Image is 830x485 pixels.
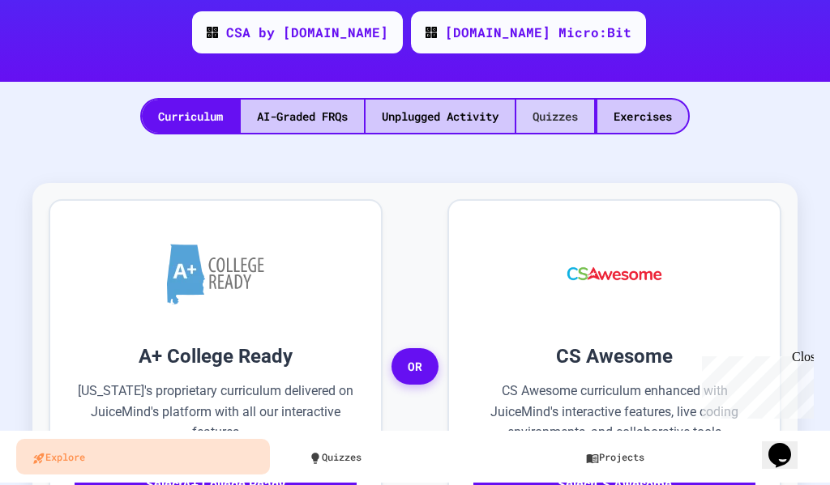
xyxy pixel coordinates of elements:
[597,100,688,133] div: Exercises
[762,420,814,469] iframe: chat widget
[516,100,594,133] div: Quizzes
[207,27,218,38] img: CODE_logo_RGB.png
[226,23,388,42] div: CSA by [DOMAIN_NAME]
[142,100,239,133] div: Curriculum
[473,342,755,371] h3: CS Awesome
[16,439,270,474] a: Explore
[293,439,546,474] a: Quizzes
[426,27,437,38] img: CODE_logo_RGB.png
[241,100,364,133] div: AI-Graded FRQs
[551,225,678,322] img: CS Awesome
[695,350,814,419] iframe: chat widget
[570,439,824,474] a: Projects
[167,244,264,304] img: A+ College Ready
[75,342,357,371] h3: A+ College Ready
[445,23,631,42] div: [DOMAIN_NAME] Micro:Bit
[75,381,357,443] p: [US_STATE]'s proprietary curriculum delivered on JuiceMind's platform with all our interactive fe...
[391,348,439,385] span: OR
[366,100,515,133] div: Unplugged Activity
[473,381,755,443] p: CS Awesome curriculum enhanced with JuiceMind's interactive features, live coding environments, a...
[6,6,112,103] div: Chat with us now!Close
